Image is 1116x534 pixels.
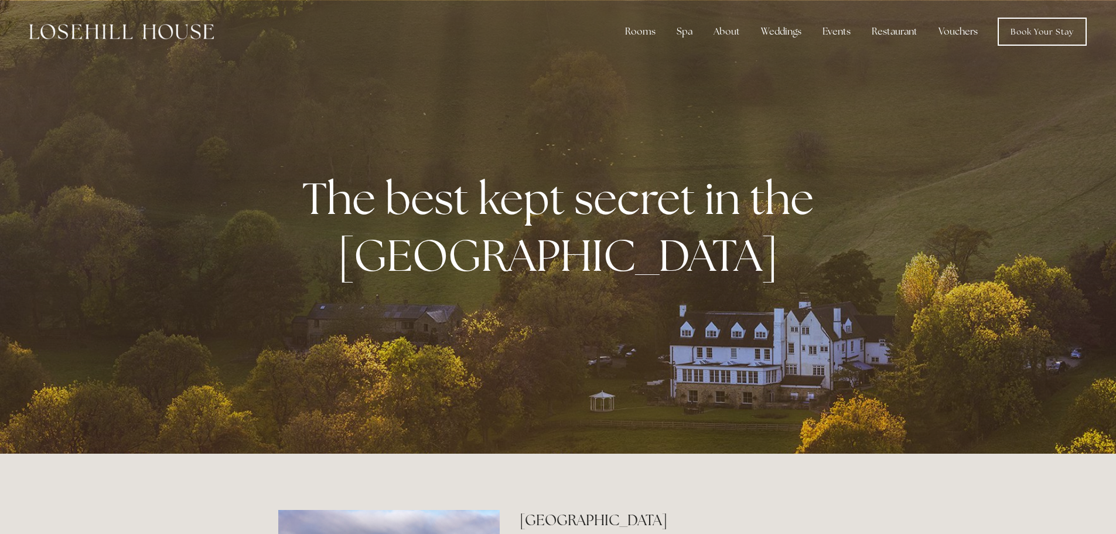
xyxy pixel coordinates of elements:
[929,20,987,43] a: Vouchers
[302,169,823,284] strong: The best kept secret in the [GEOGRAPHIC_DATA]
[998,18,1087,46] a: Book Your Stay
[29,24,214,39] img: Losehill House
[862,20,927,43] div: Restaurant
[813,20,860,43] div: Events
[616,20,665,43] div: Rooms
[520,510,838,530] h2: [GEOGRAPHIC_DATA]
[667,20,702,43] div: Spa
[752,20,811,43] div: Weddings
[704,20,749,43] div: About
